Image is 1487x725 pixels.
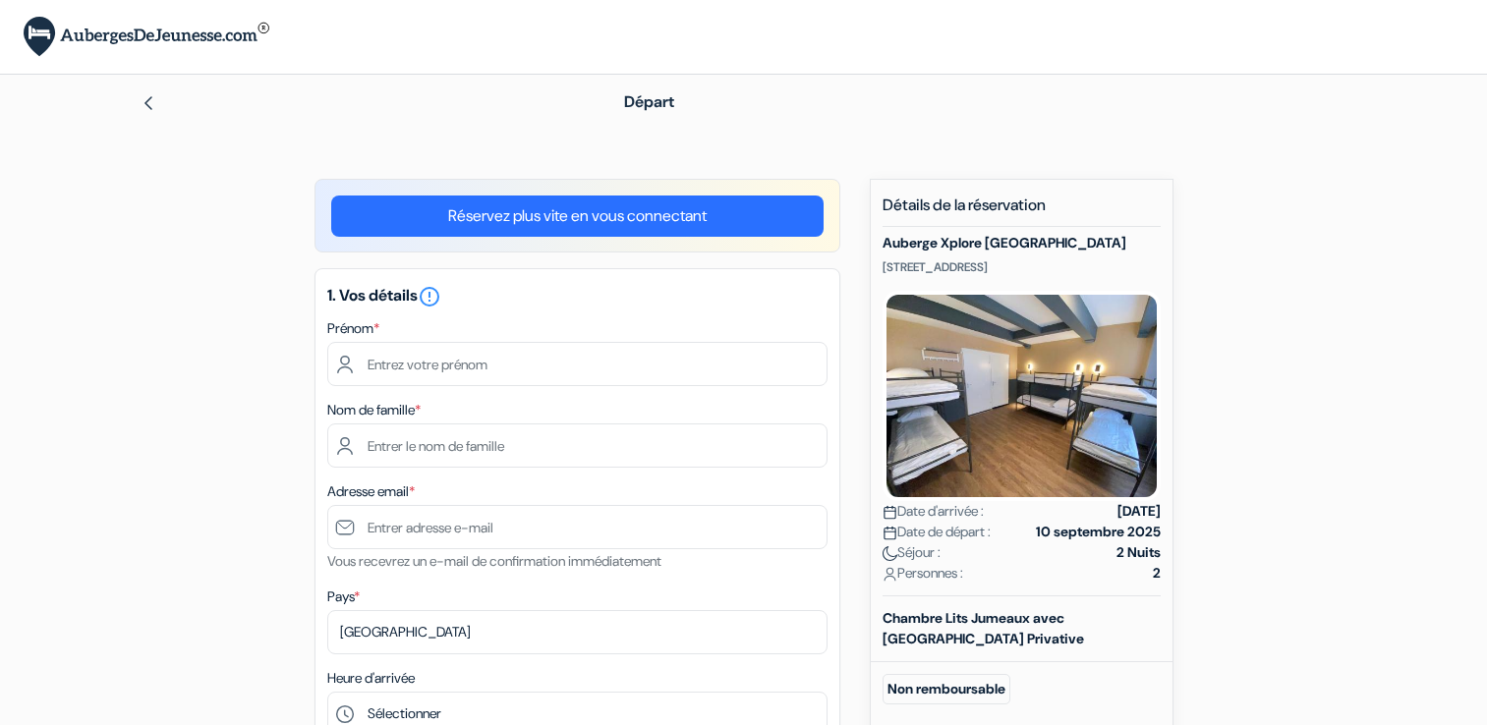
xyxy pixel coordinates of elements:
[883,522,991,542] span: Date de départ :
[327,400,421,420] label: Nom de famille
[883,195,1161,227] h5: Détails de la réservation
[883,542,941,563] span: Séjour :
[883,563,963,584] span: Personnes :
[1153,563,1161,584] strong: 2
[327,505,828,549] input: Entrer adresse e-mail
[24,17,269,57] img: AubergesDeJeunesse.com
[1117,501,1161,522] strong: [DATE]
[327,423,828,468] input: Entrer le nom de famille
[883,609,1084,647] b: Chambre Lits Jumeaux avec [GEOGRAPHIC_DATA] Privative
[883,235,1161,251] h5: Auberge Xplore [GEOGRAPHIC_DATA]
[883,546,897,561] img: moon.svg
[883,505,897,520] img: calendar.svg
[1036,522,1161,542] strong: 10 septembre 2025
[883,567,897,582] img: user_icon.svg
[883,674,1010,704] small: Non remboursable
[331,195,824,237] a: Réservez plus vite en vous connectant
[418,285,441,306] a: error_outline
[624,91,674,112] span: Départ
[327,586,360,607] label: Pays
[327,318,379,339] label: Prénom
[327,285,828,308] h5: 1. Vos détails
[327,481,415,502] label: Adresse email
[883,526,897,540] img: calendar.svg
[883,501,984,522] span: Date d'arrivée :
[327,342,828,386] input: Entrez votre prénom
[327,668,415,689] label: Heure d'arrivée
[327,552,661,570] small: Vous recevrez un e-mail de confirmation immédiatement
[141,95,156,111] img: left_arrow.svg
[1116,542,1161,563] strong: 2 Nuits
[418,285,441,308] i: error_outline
[883,259,1161,275] p: [STREET_ADDRESS]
